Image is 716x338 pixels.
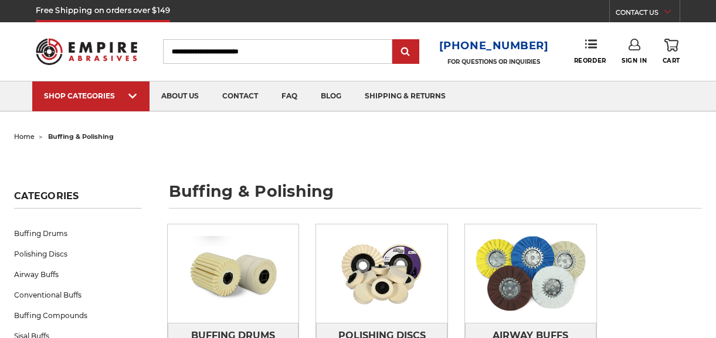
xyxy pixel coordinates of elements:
[439,37,549,54] a: [PHONE_NUMBER]
[622,57,647,64] span: Sign In
[44,91,138,100] div: SHOP CATEGORIES
[353,81,457,111] a: shipping & returns
[150,81,211,111] a: about us
[14,285,142,305] a: Conventional Buffs
[168,228,299,320] img: Buffing Drums
[14,190,142,209] h5: Categories
[14,244,142,264] a: Polishing Discs
[394,40,418,64] input: Submit
[316,228,447,320] img: Polishing Discs
[14,305,142,326] a: Buffing Compounds
[465,228,596,320] img: Airway Buffs
[663,57,680,64] span: Cart
[169,183,702,209] h1: buffing & polishing
[211,81,270,111] a: contact
[616,6,680,22] a: CONTACT US
[439,58,549,66] p: FOR QUESTIONS OR INQUIRIES
[14,223,142,244] a: Buffing Drums
[270,81,309,111] a: faq
[14,264,142,285] a: Airway Buffs
[36,32,137,71] img: Empire Abrasives
[48,132,114,141] span: buffing & polishing
[663,39,680,64] a: Cart
[309,81,353,111] a: blog
[14,132,35,141] a: home
[574,39,606,64] a: Reorder
[574,57,606,64] span: Reorder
